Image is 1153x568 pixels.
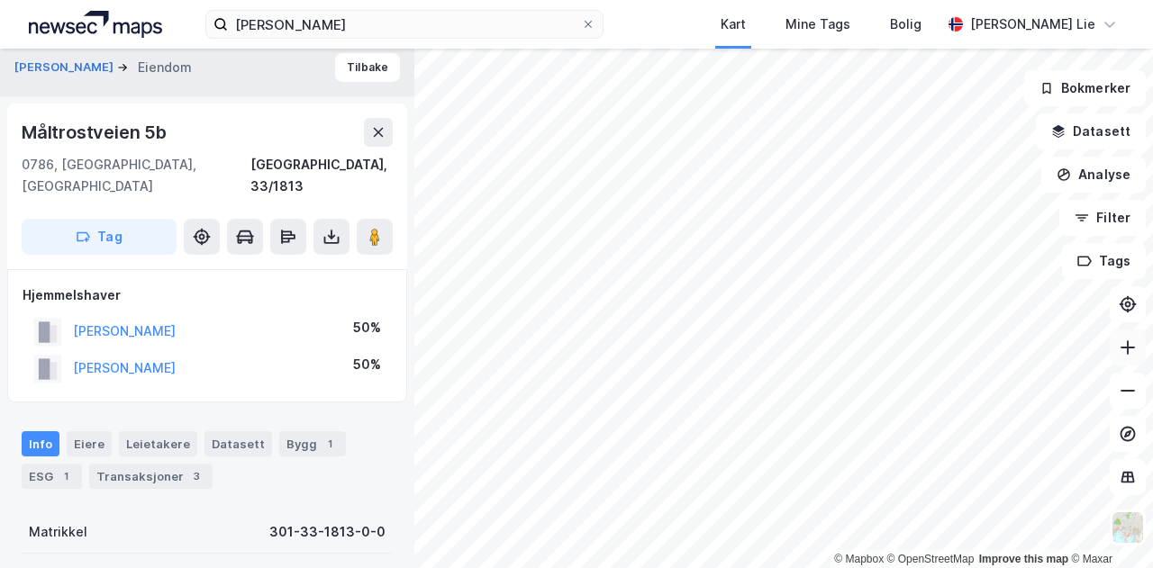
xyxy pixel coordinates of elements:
[22,154,250,197] div: 0786, [GEOGRAPHIC_DATA], [GEOGRAPHIC_DATA]
[22,219,177,255] button: Tag
[1036,113,1146,149] button: Datasett
[269,521,386,543] div: 301-33-1813-0-0
[887,553,975,565] a: OpenStreetMap
[353,317,381,338] div: 50%
[187,467,205,485] div: 3
[119,431,197,456] div: Leietakere
[1062,243,1146,279] button: Tags
[1041,157,1146,193] button: Analyse
[204,431,272,456] div: Datasett
[834,553,884,565] a: Mapbox
[890,14,921,35] div: Bolig
[1059,200,1146,236] button: Filter
[335,53,400,82] button: Tilbake
[29,11,162,38] img: logo.a4113a55bc3d86da70a041830d287a7e.svg
[353,354,381,375] div: 50%
[23,284,392,306] div: Hjemmelshaver
[14,59,117,77] button: [PERSON_NAME]
[1024,70,1146,106] button: Bokmerker
[721,14,746,35] div: Kart
[89,464,213,489] div: Transaksjoner
[67,431,112,456] div: Eiere
[228,11,581,38] input: Søk på adresse, matrikkel, gårdeiere, leietakere eller personer
[321,435,339,453] div: 1
[22,464,82,489] div: ESG
[979,553,1068,565] a: Improve this map
[22,118,170,147] div: Måltrostveien 5b
[1063,482,1153,568] iframe: Chat Widget
[785,14,850,35] div: Mine Tags
[138,57,192,78] div: Eiendom
[1063,482,1153,568] div: Kontrollprogram for chat
[279,431,346,456] div: Bygg
[29,521,87,543] div: Matrikkel
[970,14,1095,35] div: [PERSON_NAME] Lie
[22,431,59,456] div: Info
[250,154,393,197] div: [GEOGRAPHIC_DATA], 33/1813
[57,467,75,485] div: 1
